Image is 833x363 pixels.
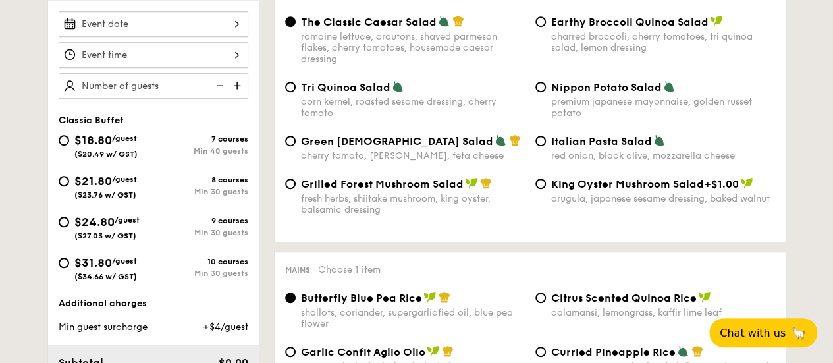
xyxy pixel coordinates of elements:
[153,257,248,266] div: 10 courses
[551,178,704,190] span: King Oyster Mushroom Salad
[535,136,546,146] input: Italian Pasta Saladred onion, black olive, mozzarella cheese
[59,321,148,333] span: Min guest surcharge
[59,73,248,99] input: Number of guests
[442,345,454,357] img: icon-chef-hat.a58ddaea.svg
[301,150,525,161] div: cherry tomato, [PERSON_NAME], feta cheese
[74,190,136,200] span: ($23.76 w/ GST)
[74,174,112,188] span: $21.80
[740,177,753,189] img: icon-vegan.f8ff3823.svg
[480,177,492,189] img: icon-chef-hat.a58ddaea.svg
[285,16,296,27] input: The Classic Caesar Saladromaine lettuce, croutons, shaved parmesan flakes, cherry tomatoes, house...
[535,179,546,189] input: King Oyster Mushroom Salad+$1.00arugula, japanese sesame dressing, baked walnut
[551,307,775,318] div: calamansi, lemongrass, kaffir lime leaf
[74,133,112,148] span: $18.80
[392,80,404,92] img: icon-vegetarian.fe4039eb.svg
[439,291,450,303] img: icon-chef-hat.a58ddaea.svg
[153,216,248,225] div: 9 courses
[551,135,652,148] span: Italian Pasta Salad
[59,42,248,68] input: Event time
[153,175,248,184] div: 8 courses
[301,346,425,358] span: Garlic Confit Aglio Olio
[698,291,711,303] img: icon-vegan.f8ff3823.svg
[427,345,440,357] img: icon-vegan.f8ff3823.svg
[74,215,115,229] span: $24.80
[59,115,124,126] span: Classic Buffet
[535,82,546,92] input: Nippon Potato Saladpremium japanese mayonnaise, golden russet potato
[710,15,723,27] img: icon-vegan.f8ff3823.svg
[301,178,464,190] span: Grilled Forest Mushroom Salad
[535,293,546,303] input: Citrus Scented Quinoa Ricecalamansi, lemongrass, kaffir lime leaf
[153,146,248,155] div: Min 40 guests
[285,347,296,357] input: Garlic Confit Aglio Oliosuper garlicfied oil, slow baked cherry tomatoes, garden fresh thyme
[452,15,464,27] img: icon-chef-hat.a58ddaea.svg
[691,345,703,357] img: icon-chef-hat.a58ddaea.svg
[74,256,112,270] span: $31.80
[509,134,521,146] img: icon-chef-hat.a58ddaea.svg
[301,135,493,148] span: Green [DEMOGRAPHIC_DATA] Salad
[59,11,248,37] input: Event date
[228,73,248,98] img: icon-add.58712e84.svg
[285,293,296,303] input: Butterfly Blue Pea Riceshallots, coriander, supergarlicfied oil, blue pea flower
[551,16,709,28] span: Earthy Broccoli Quinoa Salad
[202,321,248,333] span: +$4/guest
[285,136,296,146] input: Green [DEMOGRAPHIC_DATA] Saladcherry tomato, [PERSON_NAME], feta cheese
[59,217,69,227] input: $24.80/guest($27.03 w/ GST)9 coursesMin 30 guests
[551,292,697,304] span: Citrus Scented Quinoa Rice
[663,80,675,92] img: icon-vegetarian.fe4039eb.svg
[551,81,662,94] span: Nippon Potato Salad
[551,346,676,358] span: Curried Pineapple Rice
[59,176,69,186] input: $21.80/guest($23.76 w/ GST)8 coursesMin 30 guests
[301,193,525,215] div: fresh herbs, shiitake mushroom, king oyster, balsamic dressing
[677,345,689,357] img: icon-vegetarian.fe4039eb.svg
[153,269,248,278] div: Min 30 guests
[74,231,136,240] span: ($27.03 w/ GST)
[551,96,775,119] div: premium japanese mayonnaise, golden russet potato
[301,31,525,65] div: romaine lettuce, croutons, shaved parmesan flakes, cherry tomatoes, housemade caesar dressing
[301,307,525,329] div: shallots, coriander, supergarlicfied oil, blue pea flower
[301,292,422,304] span: Butterfly Blue Pea Rice
[653,134,665,146] img: icon-vegetarian.fe4039eb.svg
[115,215,140,225] span: /guest
[74,150,138,159] span: ($20.49 w/ GST)
[112,256,137,265] span: /guest
[74,272,137,281] span: ($34.66 w/ GST)
[720,327,786,339] span: Chat with us
[709,318,817,347] button: Chat with us🦙
[318,264,381,275] span: Choose 1 item
[59,258,69,268] input: $31.80/guest($34.66 w/ GST)10 coursesMin 30 guests
[301,16,437,28] span: The Classic Caesar Salad
[551,150,775,161] div: red onion, black olive, mozzarella cheese
[535,347,546,357] input: Curried Pineapple Rice[PERSON_NAME] leaf, red chilli, spiced pineapple
[153,134,248,144] div: 7 courses
[209,73,228,98] img: icon-reduce.1d2dbef1.svg
[465,177,478,189] img: icon-vegan.f8ff3823.svg
[59,135,69,146] input: $18.80/guest($20.49 w/ GST)7 coursesMin 40 guests
[423,291,437,303] img: icon-vegan.f8ff3823.svg
[495,134,506,146] img: icon-vegetarian.fe4039eb.svg
[438,15,450,27] img: icon-vegetarian.fe4039eb.svg
[112,175,137,184] span: /guest
[285,179,296,189] input: Grilled Forest Mushroom Saladfresh herbs, shiitake mushroom, king oyster, balsamic dressing
[551,193,775,204] div: arugula, japanese sesame dressing, baked walnut
[301,81,390,94] span: Tri Quinoa Salad
[112,134,137,143] span: /guest
[59,297,248,310] div: Additional charges
[285,265,310,275] span: Mains
[704,178,739,190] span: +$1.00
[153,228,248,237] div: Min 30 guests
[551,31,775,53] div: charred broccoli, cherry tomatoes, tri quinoa salad, lemon dressing
[301,96,525,119] div: corn kernel, roasted sesame dressing, cherry tomato
[791,325,807,341] span: 🦙
[535,16,546,27] input: Earthy Broccoli Quinoa Saladcharred broccoli, cherry tomatoes, tri quinoa salad, lemon dressing
[285,82,296,92] input: Tri Quinoa Saladcorn kernel, roasted sesame dressing, cherry tomato
[153,187,248,196] div: Min 30 guests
